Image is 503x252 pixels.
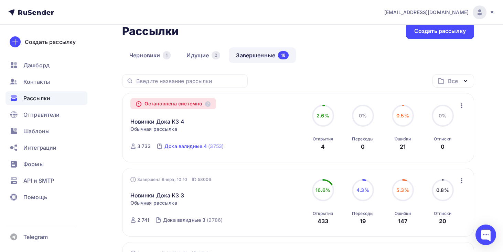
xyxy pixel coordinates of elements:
[360,217,366,225] div: 19
[130,98,216,109] div: Остановлена системно
[130,191,184,199] a: Новинки Дока КЗ 3
[384,9,469,16] span: [EMAIL_ADDRESS][DOMAIN_NAME]
[23,233,48,241] span: Telegram
[192,176,196,183] span: ID
[359,113,367,118] span: 0%
[395,211,411,216] div: Ошибки
[315,187,330,193] span: 16.6%
[321,142,325,151] div: 4
[163,51,171,59] div: 1
[396,187,409,193] span: 5.3%
[23,160,44,168] span: Формы
[434,136,451,142] div: Отписки
[278,51,289,59] div: 18
[162,215,223,226] a: Дока валидные 3 (2786)
[130,126,177,133] span: Обычная рассылка
[136,77,244,85] input: Введите название рассылки
[6,75,87,89] a: Контакты
[6,108,87,122] a: Отправители
[229,47,296,63] a: Завершенные18
[352,136,373,142] div: Переходы
[6,124,87,138] a: Шаблоны
[23,61,50,69] span: Дашборд
[23,111,60,119] span: Отправители
[137,143,151,150] div: 3 733
[356,187,369,193] span: 4.3%
[23,144,56,152] span: Интеграции
[441,142,445,151] div: 0
[23,94,50,102] span: Рассылки
[130,199,177,206] span: Обычная рассылка
[318,217,328,225] div: 433
[6,58,87,72] a: Дашборд
[163,217,205,224] div: Дока валидные 3
[361,142,365,151] div: 0
[352,211,373,216] div: Переходы
[313,211,333,216] div: Открытия
[130,117,184,126] a: Новинки Дока КЗ 4
[436,187,449,193] span: 0.8%
[212,51,220,59] div: 2
[414,27,466,35] div: Создать рассылку
[395,136,411,142] div: Ошибки
[208,143,224,150] div: (3753)
[130,176,212,183] div: Завершена Вчера, 10:10
[198,176,212,183] span: 58006
[23,193,47,201] span: Помощь
[448,77,458,85] div: Все
[439,113,447,118] span: 0%
[179,47,227,63] a: Идущие2
[434,211,451,216] div: Отписки
[6,157,87,171] a: Формы
[432,74,474,88] button: Все
[122,47,178,63] a: Черновики1
[25,38,76,46] div: Создать рассылку
[137,217,150,224] div: 2 741
[384,5,495,19] a: [EMAIL_ADDRESS][DOMAIN_NAME]
[313,136,333,142] div: Открытия
[398,217,407,225] div: 147
[122,24,179,38] h2: Рассылки
[23,78,50,86] span: Контакты
[207,217,223,224] div: (2786)
[6,91,87,105] a: Рассылки
[439,217,446,225] div: 20
[23,176,54,185] span: API и SMTP
[164,141,224,152] a: Дока валидные 4 (3753)
[396,113,409,118] span: 0.5%
[164,143,207,150] div: Дока валидные 4
[317,113,329,118] span: 2.6%
[23,127,50,135] span: Шаблоны
[400,142,406,151] div: 21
